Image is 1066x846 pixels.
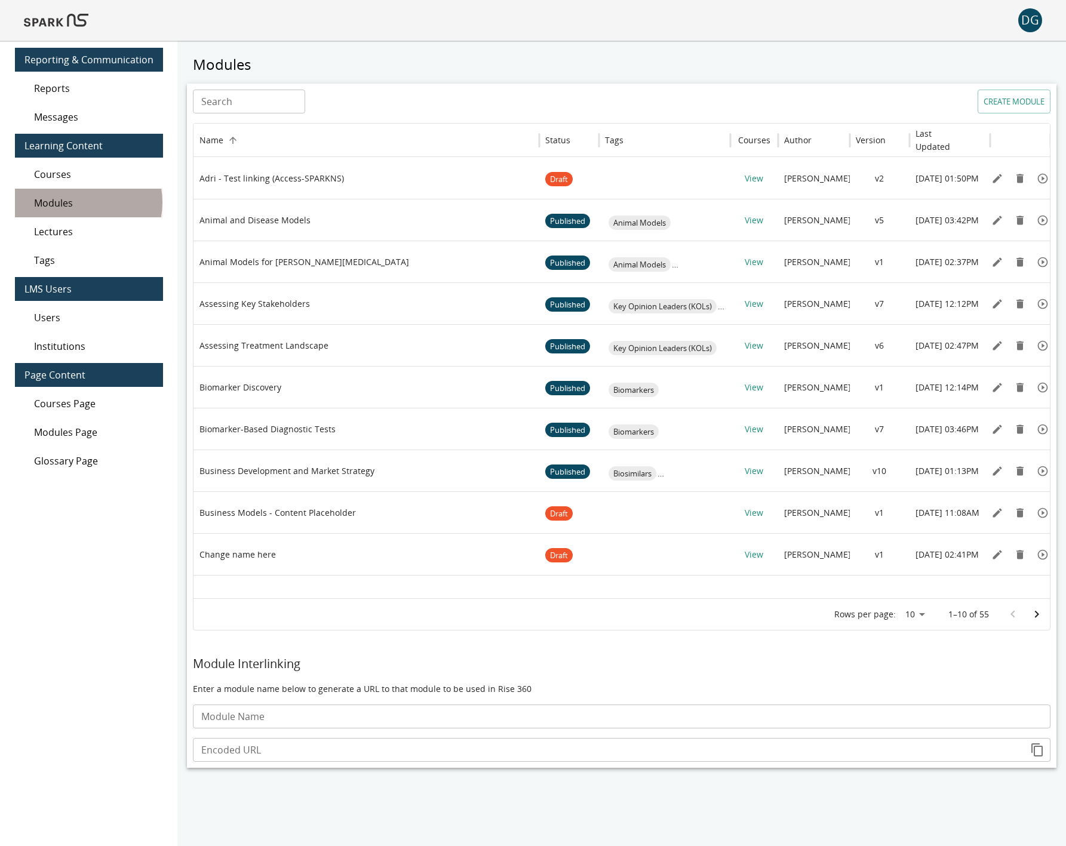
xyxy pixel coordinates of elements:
div: v1 [850,491,910,533]
span: Modules [34,196,153,210]
div: Author [784,134,812,146]
svg: Preview [1037,256,1049,268]
button: Edit [988,295,1006,313]
svg: Edit [991,423,1003,435]
button: Sort [625,132,641,149]
div: Modules Page [15,418,163,447]
div: v7 [850,282,910,324]
svg: Preview [1037,173,1049,184]
span: Published [545,451,590,493]
button: Edit [988,170,1006,187]
button: Sort [572,132,588,149]
div: v7 [850,408,910,450]
button: Preview [1034,170,1052,187]
svg: Preview [1037,340,1049,352]
button: account of current user [1018,8,1042,32]
div: Courses [738,134,770,146]
button: Edit [988,504,1006,522]
a: View [745,507,763,518]
svg: Remove [1014,382,1026,393]
p: Adri - Test linking (Access-SPARKNS) [199,173,344,184]
div: Tags [15,246,163,275]
div: Reports [15,74,163,103]
div: Learning Content [15,134,163,158]
span: Courses Page [34,396,153,411]
svg: Edit [991,507,1003,519]
span: Published [545,201,590,242]
p: [DATE] 11:08AM [916,507,979,519]
button: Create module [978,90,1050,113]
button: Edit [988,546,1006,564]
button: Sort [967,132,984,149]
p: Biomarker-Based Diagnostic Tests [199,423,336,435]
button: Preview [1034,337,1052,355]
svg: Edit [991,549,1003,561]
a: View [745,298,763,309]
svg: Remove [1014,256,1026,268]
div: Tags [605,134,623,146]
div: Reporting & Communication [15,48,163,72]
div: v1 [850,241,910,282]
button: Preview [1034,253,1052,271]
button: Remove [1011,379,1029,396]
span: Learning Content [24,139,153,153]
span: Reports [34,81,153,96]
svg: Remove [1014,423,1026,435]
div: Version [856,134,886,146]
p: Change name here [199,549,276,561]
svg: Remove [1014,465,1026,477]
p: [DATE] 12:14PM [916,382,979,393]
span: Published [545,368,590,409]
div: Messages [15,103,163,131]
p: Rows per page: [834,608,896,620]
p: [DATE] 01:50PM [916,173,979,184]
div: Lectures [15,217,163,246]
button: Remove [1011,504,1029,522]
button: Edit [988,253,1006,271]
svg: Edit [991,256,1003,268]
p: [DATE] 03:42PM [916,214,979,226]
svg: Remove [1014,214,1026,226]
button: Remove [1011,295,1029,313]
a: View [745,214,763,226]
a: View [745,256,763,267]
span: Draft [545,493,573,534]
span: Published [545,242,590,284]
p: Assessing Treatment Landscape [199,340,328,352]
span: Page Content [24,368,153,382]
p: Assessing Key Stakeholders [199,298,310,310]
svg: Preview [1037,465,1049,477]
div: Users [15,303,163,332]
div: 10 [901,606,929,623]
p: Biomarker Discovery [199,382,281,393]
nav: main [15,41,163,480]
img: Logo of SPARK at Stanford [24,6,88,35]
button: Preview [1034,462,1052,480]
svg: Edit [991,173,1003,184]
p: [DATE] 02:37PM [916,256,979,268]
a: View [745,465,763,476]
p: Animal and Disease Models [199,214,311,226]
div: Page Content [15,363,163,387]
svg: Edit [991,382,1003,393]
svg: Preview [1037,382,1049,393]
span: Modules Page [34,425,153,439]
p: [PERSON_NAME] [784,340,851,352]
span: Draft [545,535,573,576]
svg: Edit [991,465,1003,477]
svg: Remove [1014,298,1026,310]
svg: Edit [991,298,1003,310]
div: Status [545,134,570,146]
a: View [745,423,763,435]
span: Lectures [34,224,153,239]
button: Remove [1011,170,1029,187]
div: v1 [850,533,910,575]
p: [PERSON_NAME] [784,298,851,310]
p: [DATE] 12:12PM [916,298,979,310]
p: [PERSON_NAME] [784,256,851,268]
div: Courses Page [15,389,163,418]
svg: Remove [1014,340,1026,352]
button: Remove [1011,253,1029,271]
p: 1–10 of 55 [948,608,989,620]
button: Preview [1034,504,1052,522]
